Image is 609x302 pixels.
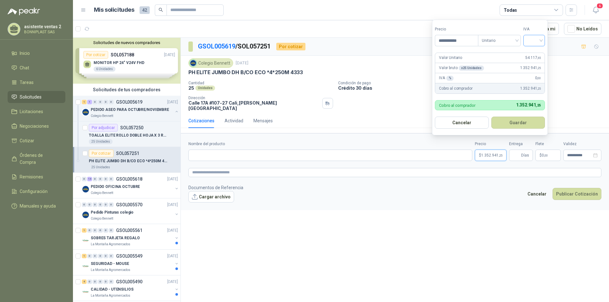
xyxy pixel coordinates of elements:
[98,100,103,104] div: 0
[535,141,561,147] label: Flete
[520,65,541,71] span: 1.352.941
[276,43,305,50] div: Por cotizar
[8,47,65,59] a: Inicio
[8,135,65,147] a: Cotizar
[253,117,273,124] div: Mensajes
[82,252,179,273] a: 1 0 0 0 0 0 GSOL005549[DATE] Company LogoSEGURIDAD - MOUSELa Montaña Agromercados
[475,150,507,161] p: $1.352.941,25
[82,237,89,244] img: Company Logo
[190,60,197,67] img: Company Logo
[91,242,130,247] p: La Montaña Agromercados
[536,103,541,107] span: ,25
[188,184,243,191] p: Documentos de Referencia
[590,4,601,16] button: 6
[553,188,601,200] button: Publicar Cotización
[93,254,97,258] div: 0
[116,202,142,207] p: GSOL005570
[188,81,333,85] p: Cantidad
[75,40,178,45] button: Solicitudes de nuevos compradores
[198,42,271,51] p: / SOL057251
[116,151,139,156] p: SOL057251
[525,55,541,61] span: 54.117
[537,66,541,70] span: ,25
[20,50,30,57] span: Inicio
[439,55,462,61] p: Valor Unitario
[475,141,507,147] label: Precio
[225,117,243,124] div: Actividad
[87,202,92,207] div: 0
[89,132,168,138] p: TOALLA ELITE ROLLO DOBLE HOJA X 3 ROLLOS
[20,188,48,195] span: Configuración
[98,228,103,233] div: 0
[109,202,114,207] div: 0
[98,202,103,207] div: 0
[167,99,178,105] p: [DATE]
[537,56,541,60] span: ,65
[8,62,65,74] a: Chat
[89,150,114,157] div: Por cotizar
[8,171,65,183] a: Remisiones
[446,76,454,81] div: %
[109,100,114,104] div: 0
[73,121,180,147] a: Por adjudicarSOL057250TOALLA ELITE ROLLO DOBLE HOJA X 3 ROLLOS25 Unidades
[167,228,178,234] p: [DATE]
[524,188,550,200] button: Cancelar
[20,64,29,71] span: Chat
[195,86,215,91] div: Unidades
[82,98,179,119] a: 1 1 0 0 0 0 GSOL005619[DATE] Company LogoPEDIDO ASEO PARA OCTUBRE/NOVIEMBREColegio Bennett
[24,30,64,34] p: BONNIPLAST SAS
[109,254,114,258] div: 0
[8,76,65,88] a: Tareas
[236,60,248,66] p: [DATE]
[82,177,87,181] div: 0
[103,177,108,181] div: 0
[103,228,108,233] div: 0
[91,267,130,273] p: La Montaña Agromercados
[82,201,179,221] a: 0 0 0 0 0 0 GSOL005570[DATE] Company LogoPedido Pinturas colegioColegio Bennett
[435,26,478,32] label: Precio
[188,58,233,68] div: Colegio Bennett
[91,286,134,292] p: CALIDAD - UTENSILIOS
[167,176,178,182] p: [DATE]
[73,84,180,96] div: Solicitudes de tus compradores
[91,293,130,298] p: La Montaña Agromercados
[8,106,65,118] a: Licitaciones
[109,177,114,181] div: 0
[82,108,89,116] img: Company Logo
[439,75,454,81] p: IVA
[82,185,89,193] img: Company Logo
[537,87,541,90] span: ,25
[82,202,87,207] div: 0
[8,200,65,212] a: Manuales y ayuda
[82,288,89,296] img: Company Logo
[188,85,194,91] p: 25
[89,158,168,164] p: PH ELITE JUMBO DH B/CO ECO *4*250M 4333
[482,36,517,45] span: Unitario
[188,117,214,124] div: Cotizaciones
[439,65,484,71] p: Valor bruto
[109,228,114,233] div: 0
[91,190,113,196] p: Colegio Bennett
[87,280,92,284] div: 0
[116,228,142,233] p: GSOL005561
[94,5,134,15] h1: Mis solicitudes
[98,177,103,181] div: 0
[188,69,303,76] p: PH ELITE JUMBO DH B/CO ECO *4*250M 4333
[20,137,34,144] span: Cotizar
[504,7,517,14] div: Todas
[8,185,65,197] a: Configuración
[82,254,87,258] div: 1
[542,153,548,157] span: 0
[24,24,64,29] p: asistente ventas 2
[481,153,502,157] span: 1.352.941
[120,125,143,130] p: SOL057250
[20,123,49,130] span: Negociaciones
[93,100,97,104] div: 0
[596,3,603,9] span: 6
[73,38,180,84] div: Solicitudes de nuevos compradoresPor cotizarSOL057188[DATE] MONITOR HP 24" V24V FHD6 UnidadesPor ...
[91,113,113,119] p: Colegio Bennett
[491,117,545,129] button: Guardar
[537,76,541,80] span: ,00
[435,117,489,129] button: Cancelar
[116,100,142,104] p: GSOL005619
